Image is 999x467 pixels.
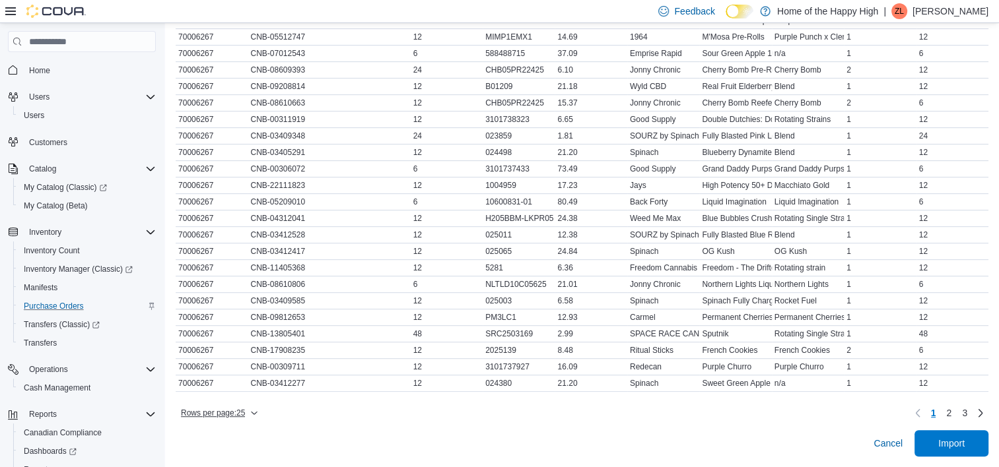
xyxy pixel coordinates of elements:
div: Northern Lights [772,276,844,292]
div: CHB05PR22425 [483,62,555,78]
div: 70006267 [176,194,248,210]
div: 37.09 [555,46,627,61]
div: 023859 [483,128,555,144]
div: 70006267 [176,46,248,61]
div: Spinach [627,144,699,160]
span: Transfers (Classic) [18,317,156,332]
a: Inventory Manager (Classic) [13,260,161,278]
div: 5281 [483,260,555,276]
div: CNB-11405368 [248,260,410,276]
div: CNB-08610806 [248,276,410,292]
span: My Catalog (Beta) [24,201,88,211]
div: 12 [411,78,483,94]
a: Purchase Orders [18,298,89,314]
div: CNB-00311919 [248,111,410,127]
div: Good Supply [627,111,699,127]
span: Dashboards [24,446,77,456]
div: 12.38 [555,227,627,243]
div: 1 [844,276,916,292]
div: Jonny Chronic [627,95,699,111]
div: 70006267 [176,210,248,226]
div: 2 [844,342,916,358]
span: Inventory [29,227,61,237]
div: 12 [916,260,988,276]
div: 70006267 [176,359,248,375]
div: 12 [916,62,988,78]
div: 6 [916,276,988,292]
div: 12 [411,227,483,243]
div: 1004959 [483,177,555,193]
div: Weed Me Max [627,210,699,226]
div: 8.48 [555,342,627,358]
div: 1 [844,161,916,177]
span: Canadian Compliance [24,427,102,438]
div: Emprise Rapid [627,46,699,61]
div: 1 [844,177,916,193]
div: Jonny Chronic [627,62,699,78]
div: 12 [411,95,483,111]
div: CNB-07012543 [248,46,410,61]
div: 2025139 [483,342,555,358]
div: 70006267 [176,111,248,127]
div: Grand Daddy Purps [772,161,844,177]
div: CNB-05209010 [248,194,410,210]
button: Customers [3,133,161,152]
button: Reports [24,406,62,422]
button: Cash Management [13,379,161,397]
button: Operations [3,360,161,379]
button: Inventory Count [13,241,161,260]
div: 1 [844,326,916,342]
div: 6.36 [555,260,627,276]
div: 70006267 [176,293,248,309]
div: 6 [411,276,483,292]
a: Dashboards [13,442,161,460]
div: 1 [844,309,916,325]
div: 12 [916,210,988,226]
span: Home [29,65,50,76]
div: 6 [411,194,483,210]
div: 025011 [483,227,555,243]
span: Users [18,108,156,123]
div: Rotating strain [772,260,844,276]
div: 70006267 [176,309,248,325]
div: Blend [772,227,844,243]
div: 70006267 [176,144,248,160]
a: My Catalog (Classic) [13,178,161,197]
div: Blend [772,144,844,160]
div: 6.10 [555,62,627,78]
div: 1 [844,111,916,127]
div: 6 [916,342,988,358]
span: Operations [29,364,68,375]
span: Cancel [874,437,903,450]
div: CNB-04312041 [248,210,410,226]
span: Users [24,89,156,105]
div: Blend [772,78,844,94]
div: PM3LC1 [483,309,555,325]
span: My Catalog (Classic) [18,179,156,195]
div: 1964 [627,29,699,45]
div: CNB-08610663 [248,95,410,111]
div: 12 [916,227,988,243]
div: 12 [916,78,988,94]
span: Inventory Count [18,243,156,259]
div: 15.37 [555,95,627,111]
span: Canadian Compliance [18,425,156,441]
button: Inventory [3,223,161,241]
div: 588488715 [483,46,555,61]
a: Page 2 of 3 [941,402,957,423]
div: 6.58 [555,293,627,309]
input: Dark Mode [726,5,753,18]
a: My Catalog (Beta) [18,198,93,214]
button: My Catalog (Beta) [13,197,161,215]
span: Inventory [24,224,156,240]
button: Users [13,106,161,125]
div: 1 [844,128,916,144]
span: Operations [24,361,156,377]
div: 24 [411,62,483,78]
div: Real Fruit Elderberry 750mg CBD : 150mg CBN 30-Pack Gummies [699,78,771,94]
div: Cherry Bomb [772,95,844,111]
div: Blueberry Dynamite Liquid Diamonds Vape [699,144,771,160]
button: Rows per page:25 [176,405,263,421]
div: 6 [411,46,483,61]
div: 12 [411,293,483,309]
